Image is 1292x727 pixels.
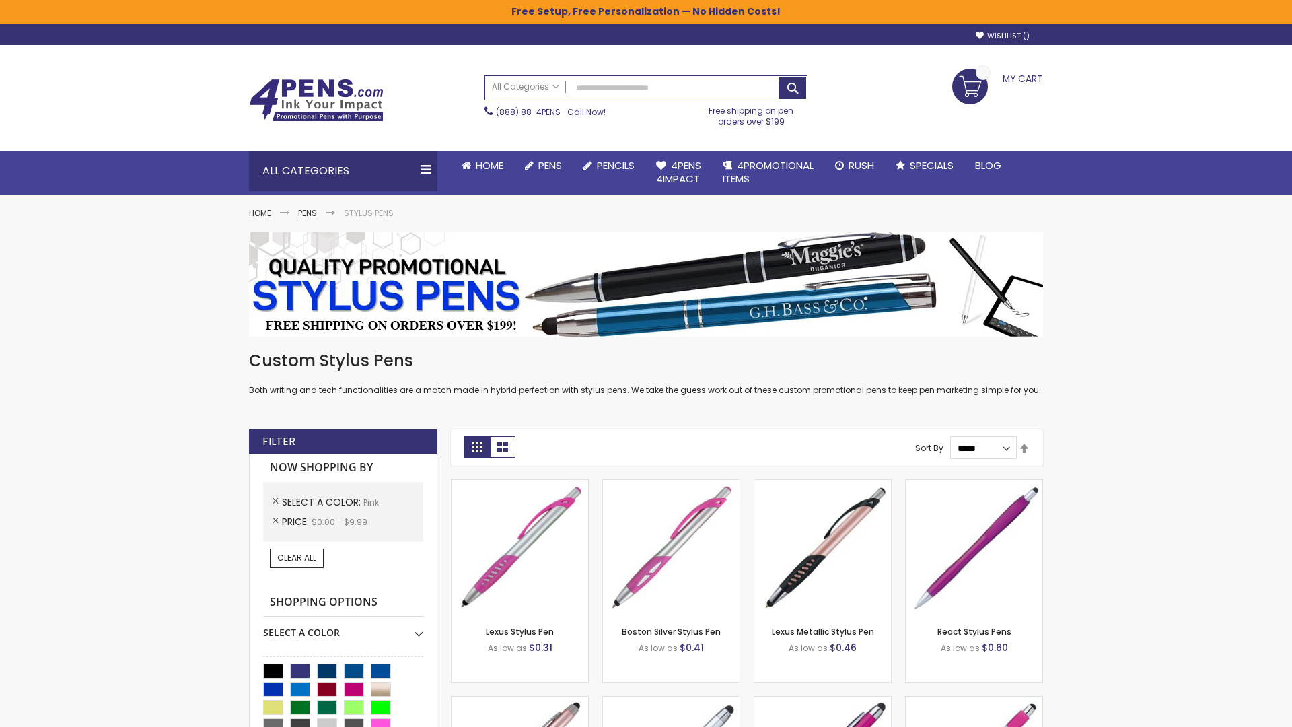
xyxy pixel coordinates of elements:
[263,617,423,639] div: Select A Color
[941,642,980,654] span: As low as
[464,436,490,458] strong: Grid
[298,207,317,219] a: Pens
[312,516,367,528] span: $0.00 - $9.99
[249,79,384,122] img: 4Pens Custom Pens and Promotional Products
[937,626,1011,637] a: React Stylus Pens
[712,151,824,195] a: 4PROMOTIONALITEMS
[282,515,312,528] span: Price
[344,207,394,219] strong: Stylus Pens
[277,552,316,563] span: Clear All
[603,480,740,617] img: Boston Silver Stylus Pen-Pink
[695,100,808,127] div: Free shipping on pen orders over $199
[451,151,514,180] a: Home
[910,158,954,172] span: Specials
[597,158,635,172] span: Pencils
[249,350,1043,372] h1: Custom Stylus Pens
[249,232,1043,337] img: Stylus Pens
[452,696,588,707] a: Lory Metallic Stylus Pen-Pink
[964,151,1012,180] a: Blog
[249,350,1043,396] div: Both writing and tech functionalities are a match made in hybrid perfection with stylus pens. We ...
[452,479,588,491] a: Lexus Stylus Pen-Pink
[976,31,1030,41] a: Wishlist
[849,158,874,172] span: Rush
[915,442,943,454] label: Sort By
[488,642,527,654] span: As low as
[885,151,964,180] a: Specials
[496,106,606,118] span: - Call Now!
[496,106,561,118] a: (888) 88-4PENS
[723,158,814,186] span: 4PROMOTIONAL ITEMS
[680,641,704,654] span: $0.41
[249,151,437,191] div: All Categories
[789,642,828,654] span: As low as
[754,696,891,707] a: Metallic Cool Grip Stylus Pen-Pink
[982,641,1008,654] span: $0.60
[263,454,423,482] strong: Now Shopping by
[645,151,712,195] a: 4Pens4impact
[485,76,566,98] a: All Categories
[486,626,554,637] a: Lexus Stylus Pen
[639,642,678,654] span: As low as
[476,158,503,172] span: Home
[824,151,885,180] a: Rush
[906,480,1042,617] img: React Stylus Pens-Pink
[622,626,721,637] a: Boston Silver Stylus Pen
[772,626,874,637] a: Lexus Metallic Stylus Pen
[906,479,1042,491] a: React Stylus Pens-Pink
[538,158,562,172] span: Pens
[263,588,423,617] strong: Shopping Options
[514,151,573,180] a: Pens
[906,696,1042,707] a: Pearl Element Stylus Pens-Pink
[573,151,645,180] a: Pencils
[282,495,363,509] span: Select A Color
[754,479,891,491] a: Lexus Metallic Stylus Pen-Pink
[363,497,379,508] span: Pink
[262,434,295,449] strong: Filter
[656,158,701,186] span: 4Pens 4impact
[529,641,552,654] span: $0.31
[754,480,891,617] img: Lexus Metallic Stylus Pen-Pink
[270,549,324,567] a: Clear All
[249,207,271,219] a: Home
[603,696,740,707] a: Silver Cool Grip Stylus Pen-Pink
[492,81,559,92] span: All Categories
[452,480,588,617] img: Lexus Stylus Pen-Pink
[830,641,857,654] span: $0.46
[603,479,740,491] a: Boston Silver Stylus Pen-Pink
[975,158,1001,172] span: Blog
